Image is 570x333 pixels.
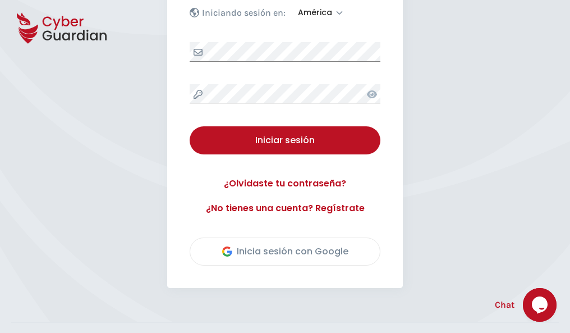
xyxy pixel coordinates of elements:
iframe: chat widget [523,288,559,322]
a: ¿No tienes una cuenta? Regístrate [190,202,380,215]
div: Inicia sesión con Google [222,245,348,258]
button: Iniciar sesión [190,126,380,154]
span: Chat [495,298,514,312]
a: ¿Olvidaste tu contraseña? [190,177,380,190]
div: Iniciar sesión [198,134,372,147]
button: Inicia sesión con Google [190,238,380,266]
